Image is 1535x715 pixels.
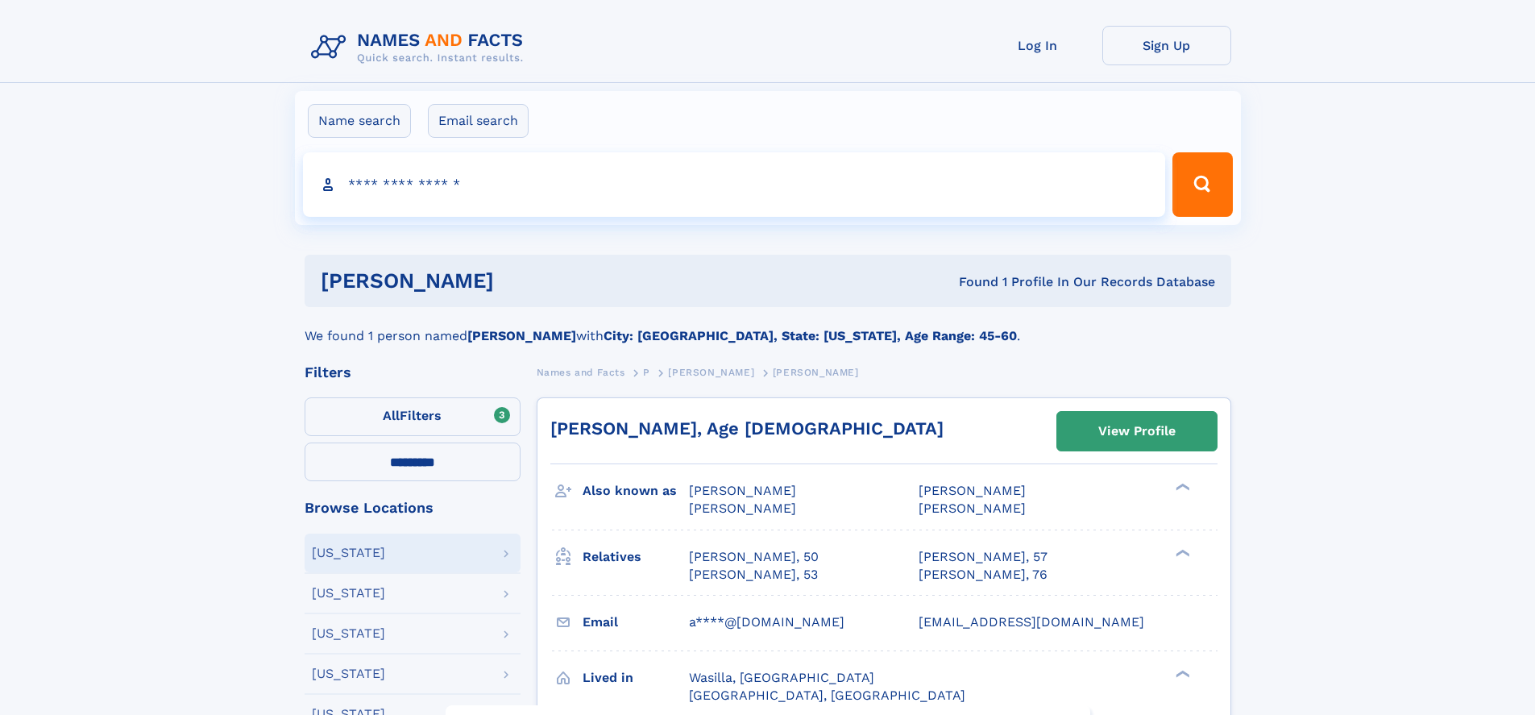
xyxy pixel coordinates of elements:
[919,614,1144,630] span: [EMAIL_ADDRESS][DOMAIN_NAME]
[919,483,1026,498] span: [PERSON_NAME]
[973,26,1102,65] a: Log In
[537,362,625,382] a: Names and Facts
[1172,482,1191,493] div: ❯
[643,367,650,378] span: P
[321,271,727,291] h1: [PERSON_NAME]
[583,477,689,505] h3: Also known as
[1057,412,1217,451] a: View Profile
[428,104,529,138] label: Email search
[689,688,965,703] span: [GEOGRAPHIC_DATA], [GEOGRAPHIC_DATA]
[312,627,385,640] div: [US_STATE]
[303,152,1166,217] input: search input
[1098,413,1176,450] div: View Profile
[1172,547,1191,558] div: ❯
[919,548,1048,566] a: [PERSON_NAME], 57
[726,273,1215,291] div: Found 1 Profile In Our Records Database
[689,670,874,685] span: Wasilla, [GEOGRAPHIC_DATA]
[305,307,1231,346] div: We found 1 person named with .
[689,501,796,516] span: [PERSON_NAME]
[550,418,944,439] a: [PERSON_NAME], Age [DEMOGRAPHIC_DATA]
[689,548,819,566] a: [PERSON_NAME], 50
[305,365,521,380] div: Filters
[689,566,818,584] a: [PERSON_NAME], 53
[583,543,689,571] h3: Relatives
[305,397,521,436] label: Filters
[467,328,576,343] b: [PERSON_NAME]
[773,367,859,378] span: [PERSON_NAME]
[308,104,411,138] label: Name search
[668,362,754,382] a: [PERSON_NAME]
[312,587,385,600] div: [US_STATE]
[312,667,385,680] div: [US_STATE]
[668,367,754,378] span: [PERSON_NAME]
[583,664,689,692] h3: Lived in
[583,609,689,636] h3: Email
[689,483,796,498] span: [PERSON_NAME]
[1172,668,1191,679] div: ❯
[643,362,650,382] a: P
[919,501,1026,516] span: [PERSON_NAME]
[1102,26,1231,65] a: Sign Up
[383,408,400,423] span: All
[919,566,1048,584] a: [PERSON_NAME], 76
[305,26,537,69] img: Logo Names and Facts
[312,547,385,559] div: [US_STATE]
[604,328,1017,343] b: City: [GEOGRAPHIC_DATA], State: [US_STATE], Age Range: 45-60
[305,501,521,515] div: Browse Locations
[1172,152,1232,217] button: Search Button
